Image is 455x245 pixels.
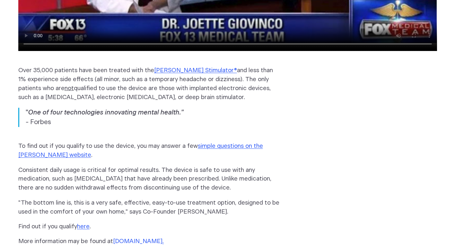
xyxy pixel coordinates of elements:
[162,238,164,244] a: .
[18,238,162,244] span: More information may be found at
[77,224,90,230] a: here
[154,67,237,73] a: [PERSON_NAME] Stimulator®
[18,224,91,230] span: Find out if you qualify .
[18,85,271,100] span: qualified to use the device are those with implanted electronic devices, such as a [MEDICAL_DATA]...
[26,119,51,125] span: - Forbes
[28,109,184,116] em: One of four technologies innovating mental health."
[65,85,74,91] u: not
[18,67,273,91] span: Over 35,000 patients have been treated with the and less than 1% experience side effects (all min...
[113,238,162,244] a: [DOMAIN_NAME]
[26,109,184,116] strong: "
[18,167,271,191] span: Consistent daily usage is critical for optimal results. The device is safe to use with any medica...
[18,200,279,215] span: "The bottom line is, this is a very safe, effective, easy-to-use treatment option, designed to be...
[18,143,263,158] span: To find out if you qualify to use the device, you may answer a few .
